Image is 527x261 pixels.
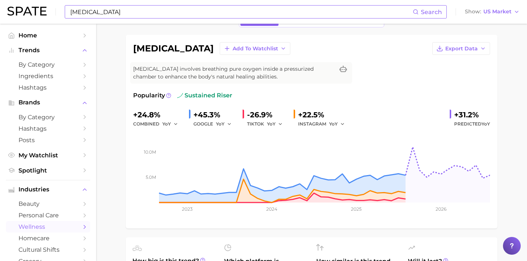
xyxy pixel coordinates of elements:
span: cultural shifts [18,246,78,253]
span: Add to Watchlist [233,46,278,52]
a: wellness [6,221,90,232]
span: Hashtags [18,84,78,91]
div: combined [133,120,183,128]
span: My Watchlist [18,152,78,159]
a: My Watchlist [6,150,90,161]
span: by Category [18,61,78,68]
a: personal care [6,210,90,221]
tspan: 2026 [436,206,446,212]
a: Posts [6,134,90,146]
div: INSTAGRAM [298,120,350,128]
span: Posts [18,137,78,144]
span: Spotlight [18,167,78,174]
div: -26.9% [247,109,288,121]
span: personal care [18,212,78,219]
span: Home [18,32,78,39]
button: Trends [6,45,90,56]
button: Add to Watchlist [220,42,290,55]
div: +31.2% [454,109,490,121]
span: Brands [18,99,78,106]
span: YoY [216,121,224,127]
a: Hashtags [6,123,90,134]
img: sustained riser [177,93,183,98]
span: YoY [329,121,338,127]
h1: [MEDICAL_DATA] [133,44,214,53]
button: ShowUS Market [463,7,521,17]
span: Hashtags [18,125,78,132]
button: YoY [329,120,345,128]
div: +24.8% [133,109,183,121]
tspan: 2024 [266,206,277,212]
span: Popularity [133,91,165,100]
a: Spotlight [6,165,90,176]
span: US Market [483,10,511,14]
a: Home [6,30,90,41]
span: Predicted [454,120,490,128]
span: by Category [18,114,78,121]
span: beauty [18,200,78,207]
a: by Category [6,111,90,123]
button: YoY [267,120,283,128]
span: Show [465,10,481,14]
button: YoY [216,120,232,128]
a: cultural shifts [6,244,90,255]
span: sustained riser [177,91,232,100]
div: +22.5% [298,109,350,121]
a: by Category [6,59,90,70]
span: Search [421,9,442,16]
a: homecare [6,232,90,244]
div: GOOGLE [193,120,237,128]
span: YoY [267,121,276,127]
span: homecare [18,235,78,242]
input: Search here for a brand, industry, or ingredient [70,6,413,18]
span: Trends [18,47,78,54]
tspan: 2025 [351,206,362,212]
span: Industries [18,186,78,193]
img: SPATE [7,7,47,16]
span: wellness [18,223,78,230]
button: Industries [6,184,90,195]
button: Export Data [432,42,490,55]
span: Ingredients [18,73,78,80]
button: Brands [6,97,90,108]
span: [MEDICAL_DATA] involves breathing pure oxygen inside a pressurized chamber to enhance the body's ... [133,65,334,81]
a: beauty [6,198,90,210]
span: YoY [162,121,171,127]
span: Export Data [445,46,478,52]
div: +45.3% [193,109,237,121]
a: Ingredients [6,70,90,82]
div: TIKTOK [247,120,288,128]
a: Hashtags [6,82,90,93]
span: YoY [482,121,490,127]
button: YoY [162,120,178,128]
tspan: 2023 [182,206,193,212]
